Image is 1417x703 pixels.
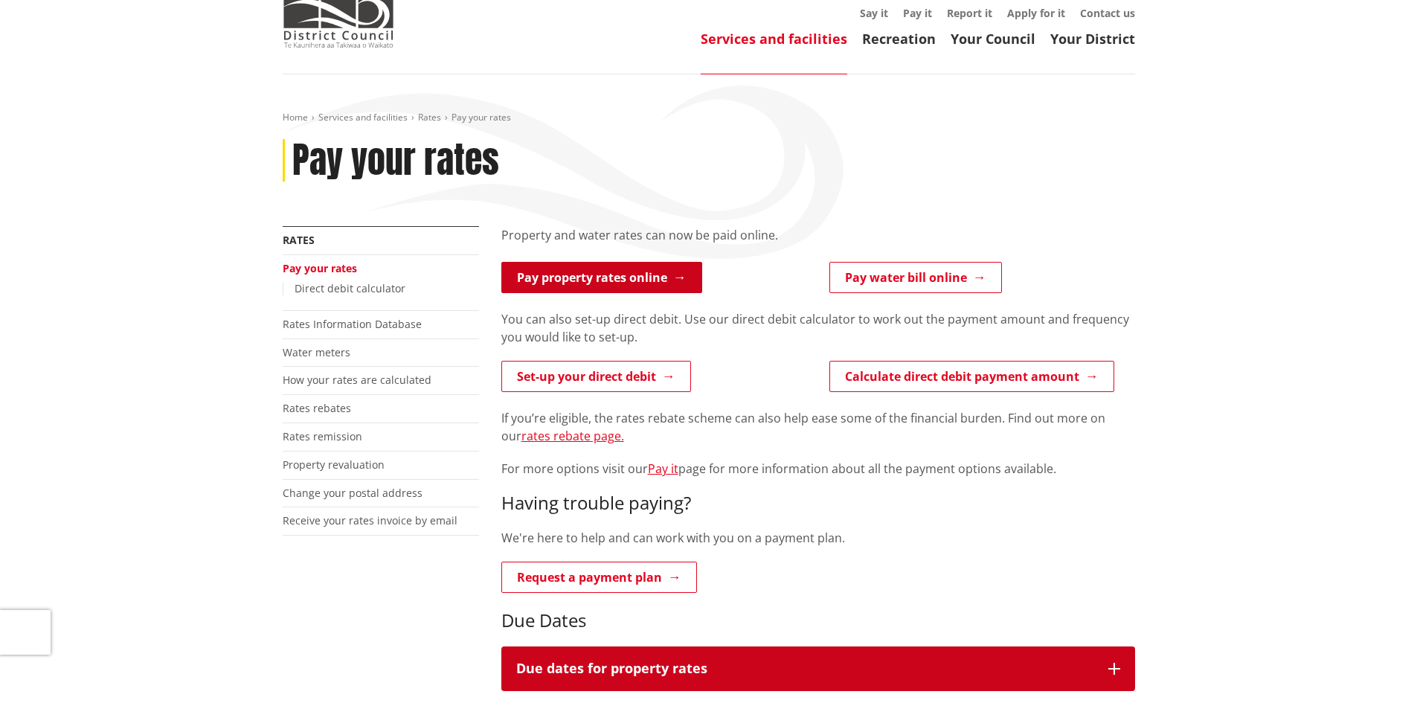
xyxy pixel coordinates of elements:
a: Direct debit calculator [295,281,405,295]
a: Recreation [862,30,936,48]
a: Services and facilities [318,111,408,123]
a: Your District [1050,30,1135,48]
a: Say it [860,6,888,20]
h3: Due dates for property rates [516,661,1093,676]
h3: Having trouble paying? [501,492,1135,514]
a: Pay your rates [283,261,357,275]
a: Set-up your direct debit [501,361,691,392]
a: Pay water bill online [829,262,1002,293]
button: Due dates for property rates [501,646,1135,691]
span: Pay your rates [452,111,511,123]
a: Services and facilities [701,30,847,48]
a: Rates [418,111,441,123]
div: Property and water rates can now be paid online. [501,226,1135,262]
p: For more options visit our page for more information about all the payment options available. [501,460,1135,478]
p: You can also set-up direct debit. Use our direct debit calculator to work out the payment amount ... [501,310,1135,346]
a: Request a payment plan [501,562,697,593]
iframe: Messenger Launcher [1349,641,1402,694]
a: Report it [947,6,992,20]
h3: Due Dates [501,610,1135,632]
a: Receive your rates invoice by email [283,513,457,527]
a: Apply for it [1007,6,1065,20]
a: Rates remission [283,429,362,443]
a: Rates rebates [283,401,351,415]
a: Home [283,111,308,123]
a: Water meters [283,345,350,359]
a: Property revaluation [283,458,385,472]
a: rates rebate page. [521,428,624,444]
a: Your Council [951,30,1035,48]
a: Pay property rates online [501,262,702,293]
p: We're here to help and can work with you on a payment plan. [501,529,1135,547]
a: Rates [283,233,315,247]
a: Change your postal address [283,486,422,500]
a: Contact us [1080,6,1135,20]
a: Rates Information Database [283,317,422,331]
a: How your rates are calculated [283,373,431,387]
nav: breadcrumb [283,112,1135,124]
a: Pay it [903,6,932,20]
a: Calculate direct debit payment amount [829,361,1114,392]
h1: Pay your rates [292,139,499,182]
p: If you’re eligible, the rates rebate scheme can also help ease some of the financial burden. Find... [501,409,1135,445]
a: Pay it [648,460,678,477]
